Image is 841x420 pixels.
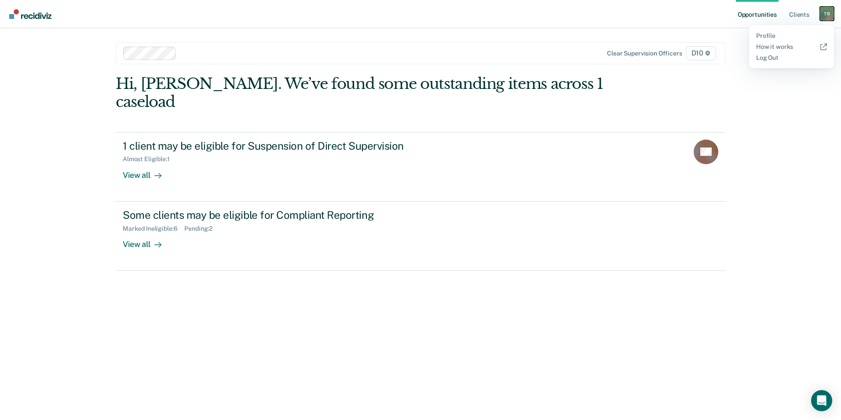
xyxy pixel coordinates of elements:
div: 1 client may be eligible for Suspension of Direct Supervision [123,140,431,152]
div: Marked Ineligible : 6 [123,225,184,232]
a: Some clients may be eligible for Compliant ReportingMarked Ineligible:6Pending:2View all [116,202,725,271]
div: Clear supervision officers [607,50,682,57]
div: Some clients may be eligible for Compliant Reporting [123,209,431,221]
button: Profile dropdown button [820,7,834,21]
div: Hi, [PERSON_NAME]. We’ve found some outstanding items across 1 caseload [116,75,603,111]
div: T R [820,7,834,21]
a: Profile [756,32,827,40]
span: D10 [686,46,716,60]
a: 1 client may be eligible for Suspension of Direct SupervisionAlmost Eligible:1View all [116,132,725,202]
a: How it works [756,43,827,51]
a: Log Out [756,54,827,62]
div: Almost Eligible : 1 [123,155,177,163]
div: View all [123,232,172,249]
img: Recidiviz [9,9,51,19]
div: Pending : 2 [184,225,219,232]
div: View all [123,163,172,180]
div: Open Intercom Messenger [811,390,832,411]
